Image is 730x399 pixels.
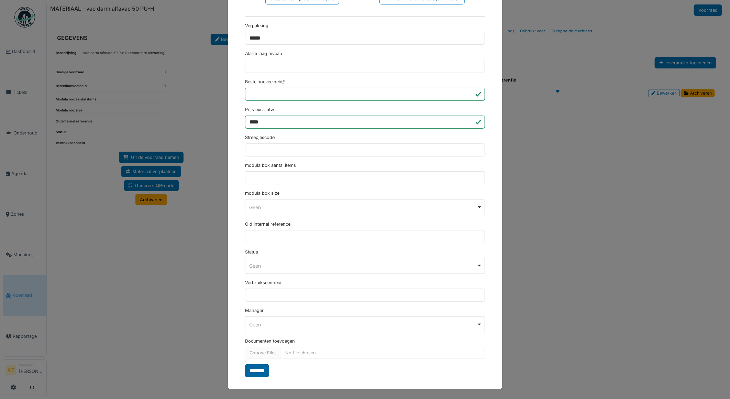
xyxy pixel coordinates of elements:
label: Documenten toevoegen [245,338,295,344]
label: modula box aantal items [245,162,296,169]
div: Geen [250,262,477,269]
div: Geen [250,321,477,328]
label: Streepjescode [245,134,275,141]
label: Manager [245,307,264,314]
label: Bestelhoeveelheid [245,78,285,85]
label: Old internal reference [245,221,290,227]
abbr: Verplicht [283,79,285,84]
label: Status [245,249,258,255]
label: Prijs excl. btw [245,106,274,113]
label: Verbruikseenheid [245,279,281,286]
label: Verpakking [245,22,268,29]
div: Geen [250,204,477,211]
label: Alarm laag niveau [245,50,282,57]
label: modula box size [245,190,279,196]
